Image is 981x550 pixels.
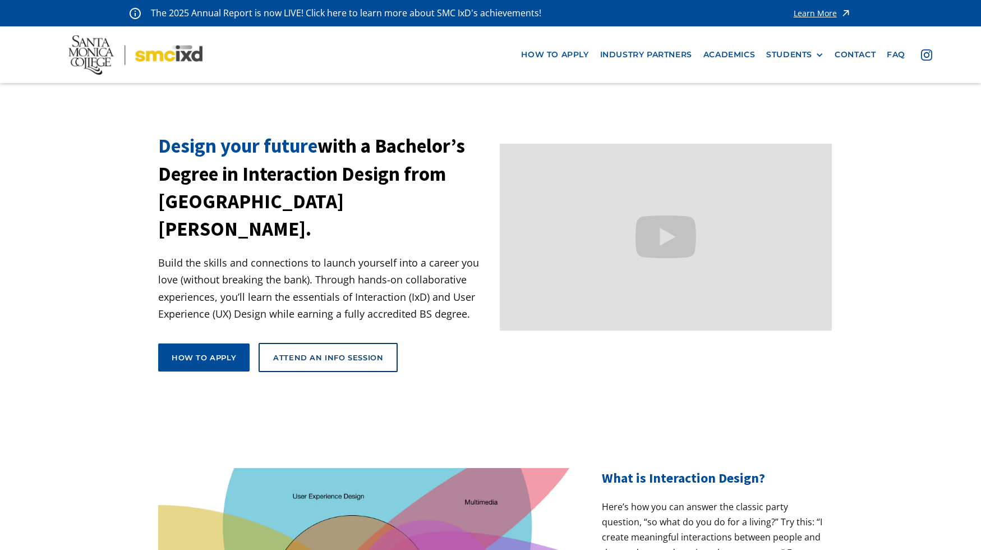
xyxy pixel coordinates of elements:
span: Design your future [158,134,317,158]
p: The 2025 Annual Report is now LIVE! Click here to learn more about SMC IxD's achievements! [151,6,542,21]
div: Attend an Info Session [273,352,383,363]
a: faq [881,44,911,65]
a: contact [829,44,881,65]
img: icon - information - alert [130,7,141,19]
iframe: Design your future with a Bachelor's Degree in Interaction Design from Santa Monica College [500,144,832,331]
p: Build the skills and connections to launch yourself into a career you love (without breaking the ... [158,254,491,323]
a: industry partners [595,44,698,65]
img: icon - arrow - alert [840,6,851,21]
img: icon - instagram [921,49,932,61]
h1: with a Bachelor’s Degree in Interaction Design from [GEOGRAPHIC_DATA][PERSON_NAME]. [158,132,491,242]
a: Academics [698,44,761,65]
div: How to apply [172,352,236,363]
h2: What is Interaction Design? [602,468,823,488]
a: Attend an Info Session [259,343,398,372]
a: How to apply [158,343,250,372]
div: STUDENTS [766,50,812,59]
a: how to apply [515,44,594,65]
div: Learn More [794,10,837,17]
a: Learn More [794,6,851,21]
img: Santa Monica College - SMC IxD logo [68,35,202,75]
div: STUDENTS [766,50,823,59]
